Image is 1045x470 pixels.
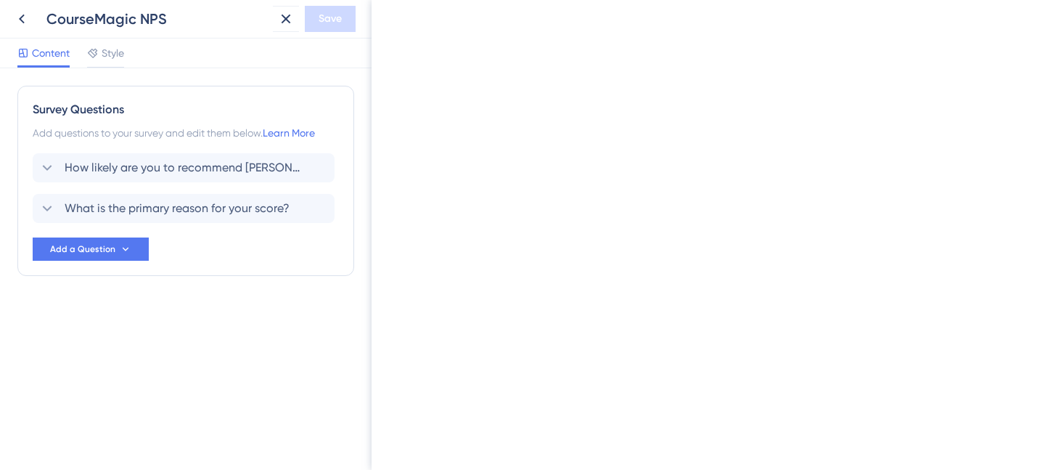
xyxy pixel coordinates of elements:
div: CourseMagic NPS [46,9,267,29]
span: What is the primary reason for your score? [65,200,290,217]
button: Save [305,6,356,32]
div: Survey Questions [33,101,339,118]
button: Add a Question [33,238,149,261]
span: Content [32,44,70,62]
span: How likely are you to recommend [PERSON_NAME] to other educators? [65,159,304,177]
span: Save [319,10,342,28]
span: Style [102,44,124,62]
a: Learn More [263,127,315,139]
span: Add a Question [50,243,115,255]
div: Add questions to your survey and edit them below. [33,124,339,142]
